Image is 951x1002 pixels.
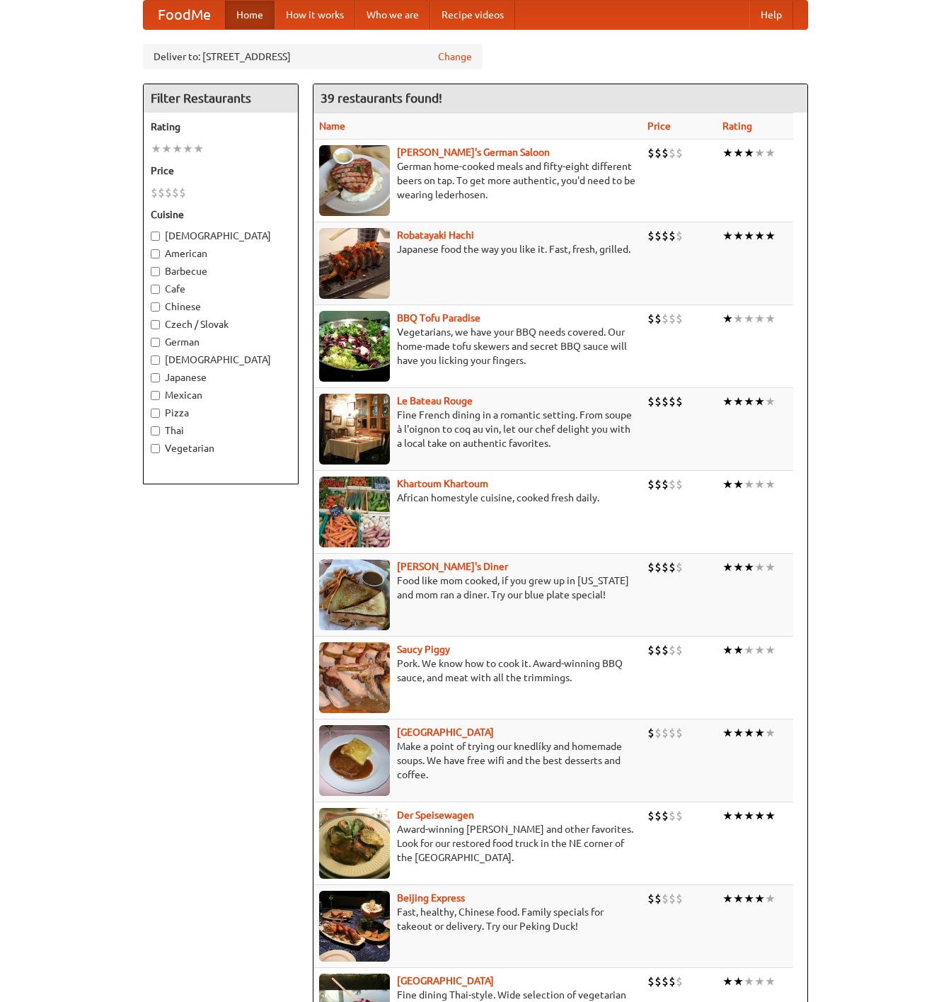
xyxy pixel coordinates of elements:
li: ★ [744,559,754,575]
li: $ [655,974,662,989]
li: $ [676,477,683,492]
input: Japanese [151,373,160,382]
li: $ [647,311,655,326]
li: $ [647,642,655,658]
label: German [151,335,291,349]
li: $ [669,891,676,906]
p: Japanese food the way you like it. Fast, fresh, grilled. [319,242,636,256]
li: $ [662,891,669,906]
input: American [151,249,160,258]
li: ★ [765,311,776,326]
li: $ [647,559,655,575]
label: American [151,246,291,261]
label: Mexican [151,388,291,402]
a: Price [647,120,671,132]
li: $ [669,145,676,161]
li: ★ [733,559,744,575]
a: Robatayaki Hachi [397,229,474,241]
label: Vegetarian [151,441,291,455]
li: $ [676,808,683,824]
li: ★ [733,477,744,492]
input: [DEMOGRAPHIC_DATA] [151,355,160,365]
a: [GEOGRAPHIC_DATA] [397,727,494,738]
a: Change [438,50,472,64]
div: Deliver to: [STREET_ADDRESS] [143,44,483,69]
li: ★ [765,974,776,989]
li: $ [669,974,676,989]
label: [DEMOGRAPHIC_DATA] [151,229,291,243]
li: ★ [744,725,754,741]
a: Beijing Express [397,892,465,904]
h5: Price [151,164,291,178]
h5: Cuisine [151,207,291,222]
li: $ [172,185,179,200]
li: ★ [744,311,754,326]
li: ★ [765,642,776,658]
p: Fast, healthy, Chinese food. Family specials for takeout or delivery. Try our Peking Duck! [319,905,636,933]
ng-pluralize: 39 restaurants found! [321,91,442,105]
label: Cafe [151,282,291,296]
li: ★ [722,974,733,989]
input: Pizza [151,409,160,418]
a: [PERSON_NAME]'s Diner [397,561,508,572]
li: ★ [744,394,754,409]
li: ★ [193,141,204,156]
li: $ [676,891,683,906]
li: $ [655,642,662,658]
li: ★ [754,477,765,492]
img: khartoum.jpg [319,477,390,547]
a: Le Bateau Rouge [397,395,473,406]
li: $ [669,394,676,409]
li: $ [669,808,676,824]
li: ★ [733,725,744,741]
li: ★ [744,891,754,906]
li: ★ [733,145,744,161]
input: Vegetarian [151,444,160,453]
label: Thai [151,423,291,438]
li: ★ [744,477,754,492]
li: $ [655,725,662,741]
input: Mexican [151,391,160,400]
li: ★ [183,141,193,156]
li: ★ [754,891,765,906]
a: Rating [722,120,752,132]
li: ★ [722,559,733,575]
img: speisewagen.jpg [319,808,390,879]
h4: Filter Restaurants [144,84,298,113]
li: ★ [722,642,733,658]
li: ★ [733,394,744,409]
li: $ [669,311,676,326]
p: German home-cooked meals and fifty-eight different beers on tap. To get more authentic, you'd nee... [319,159,636,202]
li: $ [662,145,669,161]
li: ★ [733,642,744,658]
a: Recipe videos [430,1,515,29]
li: $ [662,477,669,492]
li: ★ [754,559,765,575]
p: Pork. We know how to cook it. Award-winning BBQ sauce, and meat with all the trimmings. [319,656,636,685]
input: Cafe [151,285,160,294]
li: $ [676,311,683,326]
li: ★ [744,642,754,658]
a: Der Speisewagen [397,809,474,821]
img: esthers.jpg [319,145,390,216]
li: ★ [754,974,765,989]
p: Vegetarians, we have your BBQ needs covered. Our home-made tofu skewers and secret BBQ sauce will... [319,325,636,368]
li: ★ [722,725,733,741]
li: $ [662,228,669,244]
li: ★ [151,141,161,156]
li: $ [647,145,655,161]
li: ★ [722,145,733,161]
input: German [151,338,160,347]
img: robatayaki.jpg [319,228,390,299]
a: Home [225,1,275,29]
li: $ [669,228,676,244]
img: saucy.jpg [319,642,390,713]
b: [GEOGRAPHIC_DATA] [397,975,494,986]
img: bateaurouge.jpg [319,394,390,465]
li: ★ [754,808,765,824]
a: BBQ Tofu Paradise [397,312,480,324]
li: ★ [744,808,754,824]
li: $ [676,974,683,989]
